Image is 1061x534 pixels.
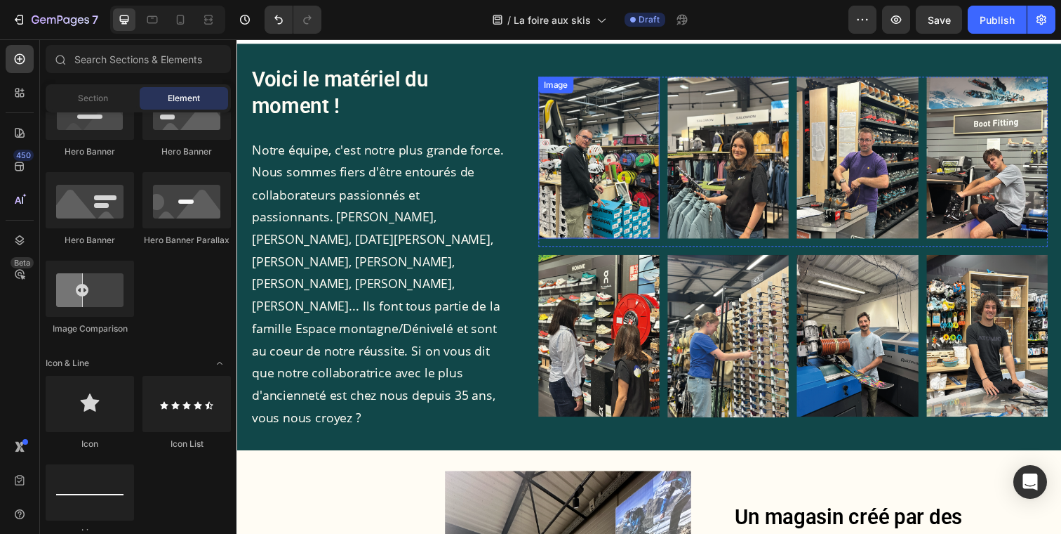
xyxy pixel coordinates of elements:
[572,220,695,385] img: gempages_554076562681496372-749bd294-d646-451a-9af5-7817535fd135.png
[46,145,134,158] div: Hero Banner
[440,220,563,386] img: gempages_554076562681496372-8089f6ca-293d-4f57-b711-472efee7fa49.png
[509,474,827,528] p: Un magasin créé par des passionnés, pour des passionnés
[1013,465,1047,499] div: Open Intercom Messenger
[168,92,200,105] span: Element
[6,6,105,34] button: 7
[572,38,695,203] img: gempages_554076562681496372-6fc4f636-3afe-4407-af71-158338c1cd91.png
[46,234,134,247] div: Hero Banner
[507,13,511,27] span: /
[639,13,660,26] span: Draft
[142,438,231,450] div: Icon List
[705,38,828,203] img: gempages_554076562681496372-64a307a7-2aae-4874-af9b-da39b705724e.png
[705,220,828,385] img: gempages_554076562681496372-0c900f2f-4c31-4a66-88ae-e393c3e71f3c.png
[916,6,962,34] button: Save
[46,323,134,335] div: Image Comparison
[13,150,34,161] div: 450
[265,6,321,34] div: Undo/Redo
[92,11,98,28] p: 7
[236,39,1061,534] iframe: Design area
[11,257,34,268] div: Beta
[46,438,134,450] div: Icon
[78,92,108,105] span: Section
[46,357,89,370] span: Icon & Line
[142,145,231,158] div: Hero Banner
[514,13,591,27] span: La foire aux skis
[928,14,951,26] span: Save
[980,13,1015,27] div: Publish
[46,45,231,73] input: Search Sections & Elements
[208,352,231,375] span: Toggle open
[311,40,341,53] div: Image
[968,6,1027,34] button: Publish
[440,38,563,203] img: gempages_554076562681496372-0ab71c7c-3c6f-444e-a44c-59f5d006f713.png
[142,234,231,247] div: Hero Banner Parallax
[308,220,432,385] img: gempages_554076562681496372-9b7106d0-0950-4fd2-afd3-2beb5682599f.png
